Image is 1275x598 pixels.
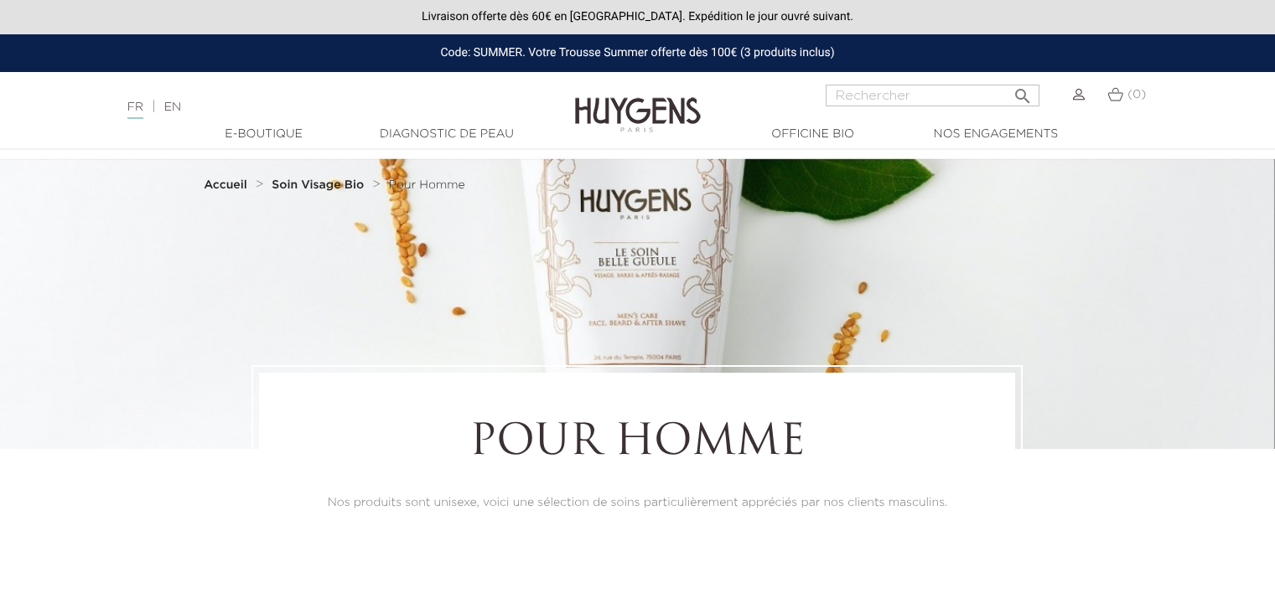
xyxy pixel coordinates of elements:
[127,101,143,119] a: FR
[363,126,531,143] a: Diagnostic de peau
[1013,81,1033,101] i: 
[272,179,364,191] strong: Soin Visage Bio
[204,178,251,192] a: Accueil
[389,179,465,191] span: Pour Homme
[1127,89,1146,101] span: (0)
[305,494,969,512] p: Nos produits sont unisexe, voici une sélection de soins particulièrement appréciés par nos client...
[826,85,1039,106] input: Rechercher
[729,126,897,143] a: Officine Bio
[204,179,247,191] strong: Accueil
[305,419,969,469] h1: Pour Homme
[180,126,348,143] a: E-Boutique
[575,70,701,135] img: Huygens
[1008,80,1038,102] button: 
[164,101,181,113] a: EN
[119,97,519,117] div: |
[912,126,1080,143] a: Nos engagements
[389,178,465,192] a: Pour Homme
[272,178,368,192] a: Soin Visage Bio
